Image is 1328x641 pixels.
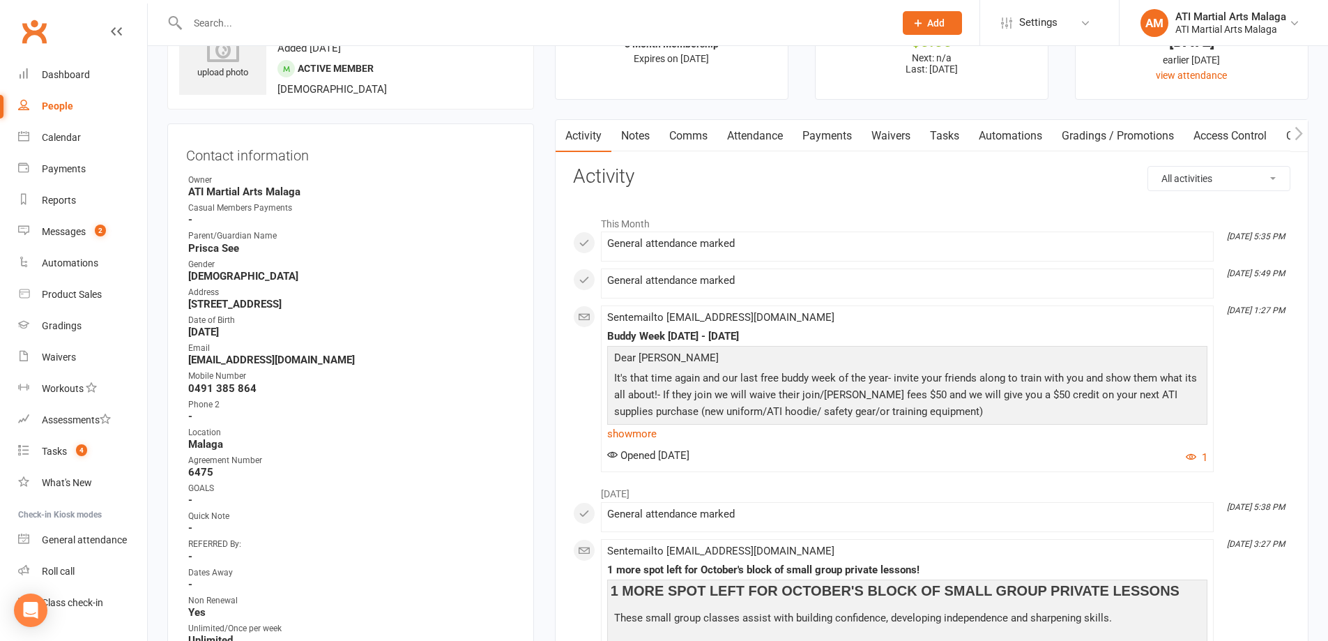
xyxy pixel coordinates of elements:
div: Messages [42,226,86,237]
div: Assessments [42,414,111,425]
strong: Prisca See [188,242,515,255]
div: $0.00 [828,34,1035,49]
span: Add [927,17,945,29]
div: 1 more spot left for October's block of small group private lessons! [607,564,1207,576]
a: Automations [18,248,147,279]
strong: - [188,213,515,226]
div: General attendance marked [607,508,1207,520]
span: [DEMOGRAPHIC_DATA] [277,83,387,96]
button: Add [903,11,962,35]
input: Search... [183,13,885,33]
div: Non Renewal [188,594,515,608]
i: [DATE] 5:35 PM [1227,232,1285,241]
div: ATI Martial Arts Malaga [1175,10,1286,23]
div: Reports [42,195,76,206]
div: Quick Note [188,510,515,523]
a: Payments [793,120,862,152]
div: REFERRED By: [188,538,515,551]
span: 4 [76,444,87,456]
button: 1 [1186,449,1207,466]
a: Class kiosk mode [18,587,147,619]
p: It's that time again and our last free buddy week of the year- invite your friends along to train... [611,370,1204,423]
a: Access Control [1184,120,1276,152]
div: Owner [188,174,515,187]
div: AM [1140,9,1168,37]
li: This Month [573,209,1290,232]
a: Waivers [18,342,147,373]
div: Unlimited/Once per week [188,622,515,635]
div: Phone 2 [188,398,515,412]
a: show more [607,424,1207,444]
a: Calendar [18,122,147,153]
div: Parent/Guardian Name [188,229,515,243]
strong: - [188,522,515,534]
a: Product Sales [18,279,147,310]
div: Gradings [42,320,82,331]
div: upload photo [179,34,266,80]
div: Dates Away [188,566,515,580]
div: Open Intercom Messenger [14,594,47,627]
span: 1 MORE SPOT LEFT FOR OCTOBER'S BLOCK OF SMALL GROUP PRIVATE LESSONS [611,583,1180,598]
strong: - [188,550,515,563]
a: Assessments [18,405,147,436]
a: Comms [659,120,717,152]
h3: Activity [573,166,1290,188]
div: Waivers [42,352,76,363]
div: Casual Members Payments [188,202,515,215]
span: Expires on [DATE] [634,53,709,64]
div: Agreement Number [188,454,515,467]
div: General attendance marked [607,275,1207,287]
span: Sent email to [EMAIL_ADDRESS][DOMAIN_NAME] [607,311,834,324]
a: Gradings [18,310,147,342]
strong: Malaga [188,438,515,451]
p: Next: n/a Last: [DATE] [828,52,1035,75]
span: 2 [95,225,106,236]
div: Product Sales [42,289,102,300]
div: People [42,100,73,112]
time: Added [DATE] [277,42,341,54]
strong: Yes [188,606,515,619]
div: Buddy Week [DATE] - [DATE] [607,331,1207,342]
a: Reports [18,185,147,216]
strong: ATI Martial Arts Malaga [188,186,515,198]
a: Automations [969,120,1052,152]
div: ATI Martial Arts Malaga [1175,23,1286,36]
h3: Contact information [186,142,515,163]
div: Payments [42,163,86,174]
a: People [18,91,147,122]
i: [DATE] 3:27 PM [1227,539,1285,549]
strong: [STREET_ADDRESS] [188,298,515,310]
div: Automations [42,257,98,269]
a: Waivers [862,120,920,152]
span: Active member [298,63,374,74]
strong: - [188,494,515,506]
i: [DATE] 1:27 PM [1227,306,1285,315]
span: Opened [DATE] [607,449,689,462]
strong: 6475 [188,466,515,478]
strong: - [188,578,515,591]
div: Mobile Number [188,370,515,383]
li: [DATE] [573,479,1290,502]
div: What's New [42,477,92,488]
a: Messages 2 [18,216,147,248]
div: Tasks [42,446,67,457]
i: [DATE] 5:49 PM [1227,269,1285,278]
a: Clubworx [17,14,52,49]
div: Gender [188,258,515,271]
div: Roll call [42,566,75,577]
div: Address [188,286,515,299]
p: Dear [PERSON_NAME] [611,349,1204,370]
a: General attendance kiosk mode [18,525,147,556]
span: Settings [1019,7,1058,38]
div: GOALS [188,482,515,495]
strong: 0491 385 864 [188,382,515,395]
strong: - [188,410,515,423]
strong: [DEMOGRAPHIC_DATA] [188,270,515,282]
a: view attendance [1156,70,1227,81]
a: Payments [18,153,147,185]
div: Email [188,342,515,355]
a: Gradings / Promotions [1052,120,1184,152]
div: Class check-in [42,597,103,608]
a: Workouts [18,373,147,405]
div: General attendance marked [607,238,1207,250]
